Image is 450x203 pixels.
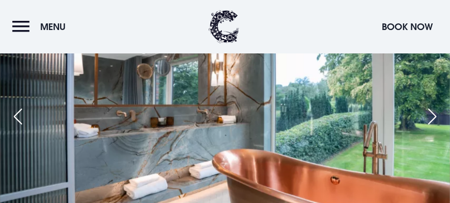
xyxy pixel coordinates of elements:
button: Book Now [377,16,438,38]
button: Menu [12,16,71,38]
img: Clandeboye Lodge [209,10,239,43]
div: Previous slide [5,105,31,128]
div: Next slide [419,105,445,128]
span: Menu [40,21,66,33]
